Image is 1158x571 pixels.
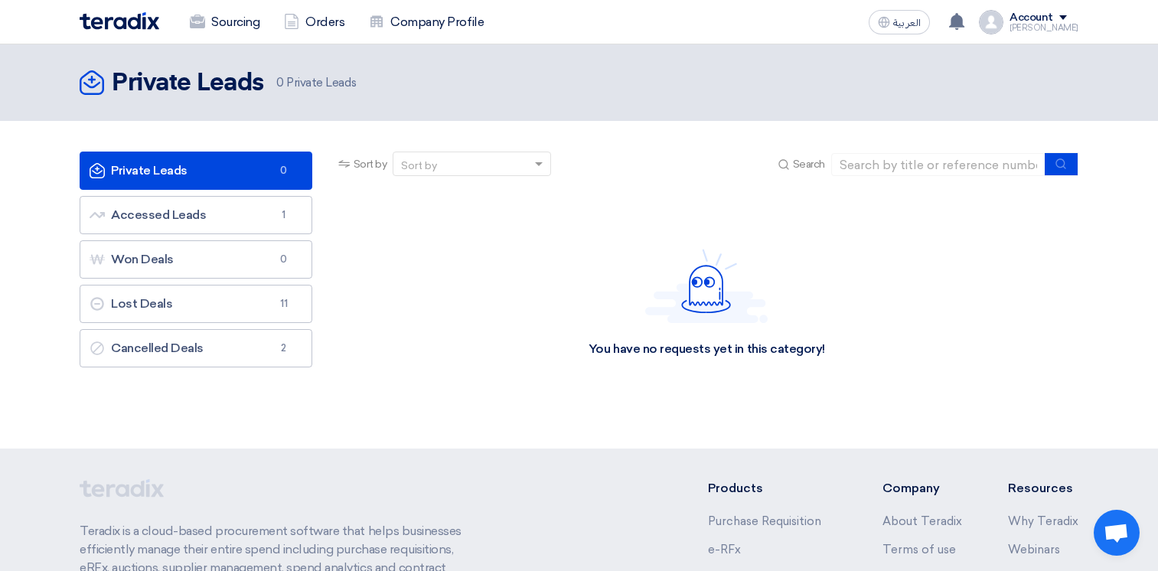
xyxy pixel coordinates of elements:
img: profile_test.png [979,10,1003,34]
span: 2 [275,341,293,356]
div: Account [1010,11,1053,24]
span: 0 [275,252,293,267]
span: Private Leads [276,74,356,92]
span: 0 [275,163,293,178]
span: 1 [275,207,293,223]
span: 11 [275,296,293,312]
a: Terms of use [882,543,956,556]
span: Search [793,156,825,172]
a: Purchase Requisition [708,514,821,528]
div: Sort by [401,158,437,174]
li: Resources [1008,479,1078,498]
a: Accessed Leads1 [80,196,312,234]
a: Won Deals0 [80,240,312,279]
a: Why Teradix [1008,514,1078,528]
span: العربية [893,18,921,28]
input: Search by title or reference number [831,153,1045,176]
div: Open chat [1094,510,1140,556]
img: Teradix logo [80,12,159,30]
div: [PERSON_NAME] [1010,24,1078,32]
h2: Private Leads [112,68,264,99]
span: 0 [276,76,284,90]
a: Sourcing [178,5,272,39]
a: Company Profile [357,5,496,39]
button: العربية [869,10,930,34]
a: Lost Deals11 [80,285,312,323]
li: Products [708,479,837,498]
a: About Teradix [882,514,962,528]
span: Sort by [354,156,387,172]
a: Orders [272,5,357,39]
div: You have no requests yet in this category! [589,341,825,357]
li: Company [882,479,962,498]
a: e-RFx [708,543,741,556]
img: Hello [645,249,768,323]
a: Private Leads0 [80,152,312,190]
a: Webinars [1008,543,1060,556]
a: Cancelled Deals2 [80,329,312,367]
